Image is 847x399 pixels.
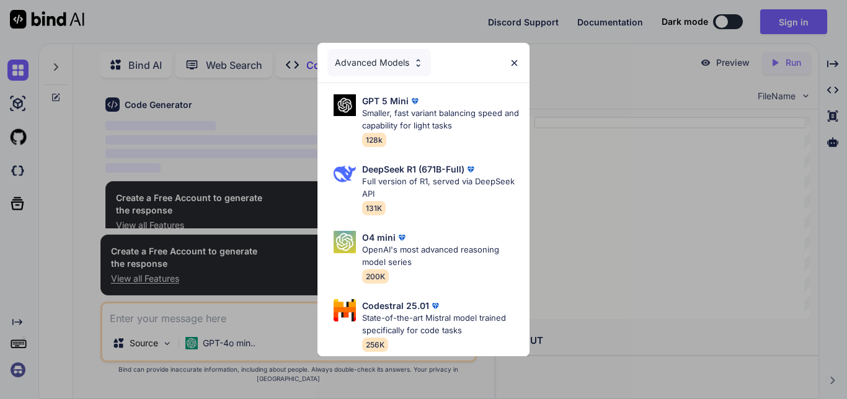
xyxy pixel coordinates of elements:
[327,49,431,76] div: Advanced Models
[413,58,423,68] img: Pick Models
[409,95,421,107] img: premium
[362,94,409,107] p: GPT 5 Mini
[464,163,477,176] img: premium
[396,231,408,244] img: premium
[362,338,388,352] span: 256K
[362,107,520,132] p: Smaller, fast variant balancing speed and capability for light tasks
[362,176,520,200] p: Full version of R1, served via DeepSeek API
[362,299,429,312] p: Codestral 25.01
[362,269,389,284] span: 200K
[509,58,520,68] img: close
[334,94,356,116] img: Pick Models
[334,299,356,321] img: Pick Models
[362,163,464,176] p: DeepSeek R1 (671B-Full)
[362,133,386,147] span: 128k
[362,312,520,336] p: State-of-the-art Mistral model trained specifically for code tasks
[429,300,441,312] img: premium
[362,201,386,215] span: 131K
[334,231,356,253] img: Pick Models
[362,231,396,244] p: O4 mini
[334,163,356,185] img: Pick Models
[362,244,520,268] p: OpenAI's most advanced reasoning model series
